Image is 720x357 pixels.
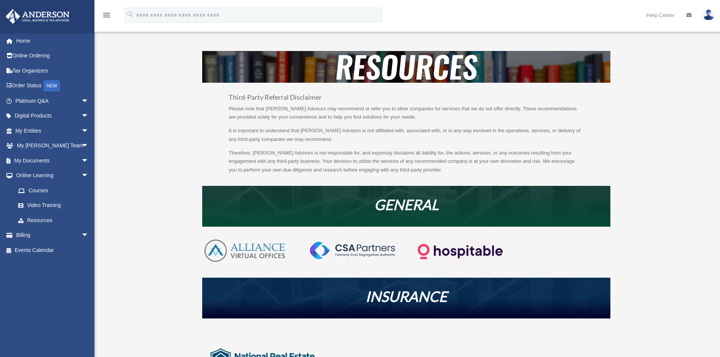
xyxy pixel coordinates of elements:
a: Billingarrow_drop_down [5,228,100,243]
span: arrow_drop_down [81,93,96,109]
em: INSURANCE [365,287,447,305]
h3: Third-Party Referral Disclaimer [229,94,584,105]
a: Home [5,33,100,48]
i: search [126,10,135,19]
a: menu [102,13,111,20]
span: arrow_drop_down [81,123,96,139]
span: arrow_drop_down [81,153,96,168]
em: GENERAL [374,196,439,213]
span: arrow_drop_down [81,108,96,124]
i: menu [102,11,111,20]
a: Online Learningarrow_drop_down [5,168,100,183]
p: Please note that [PERSON_NAME] Advisors may recommend or refer you to other companies for service... [229,105,584,127]
img: CSA-partners-Formerly-Cost-Segregation-Authority [310,242,395,259]
a: Online Ordering [5,48,100,63]
img: Anderson Advisors Platinum Portal [3,9,72,24]
span: arrow_drop_down [81,138,96,154]
img: Logo-transparent-dark [418,238,503,266]
a: Platinum Q&Aarrow_drop_down [5,93,100,108]
a: My Documentsarrow_drop_down [5,153,100,168]
a: Video Training [11,198,100,213]
p: Therefore, [PERSON_NAME] Advisors is not responsible for, and expressly disclaims all liability f... [229,149,584,175]
img: User Pic [703,9,714,20]
span: arrow_drop_down [81,168,96,184]
a: My Entitiesarrow_drop_down [5,123,100,138]
p: It is important to understand that [PERSON_NAME] Advisors is not affiliated with, associated with... [229,127,584,149]
span: arrow_drop_down [81,228,96,243]
a: Order StatusNEW [5,78,100,94]
a: Events Calendar [5,243,100,258]
div: NEW [43,80,60,91]
a: Digital Productsarrow_drop_down [5,108,100,124]
a: My [PERSON_NAME] Teamarrow_drop_down [5,138,100,153]
a: Resources [11,213,96,228]
img: AVO-logo-1-color [202,238,287,264]
img: resources-header [202,51,610,83]
a: Tax Organizers [5,63,100,78]
a: Courses [11,183,100,198]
